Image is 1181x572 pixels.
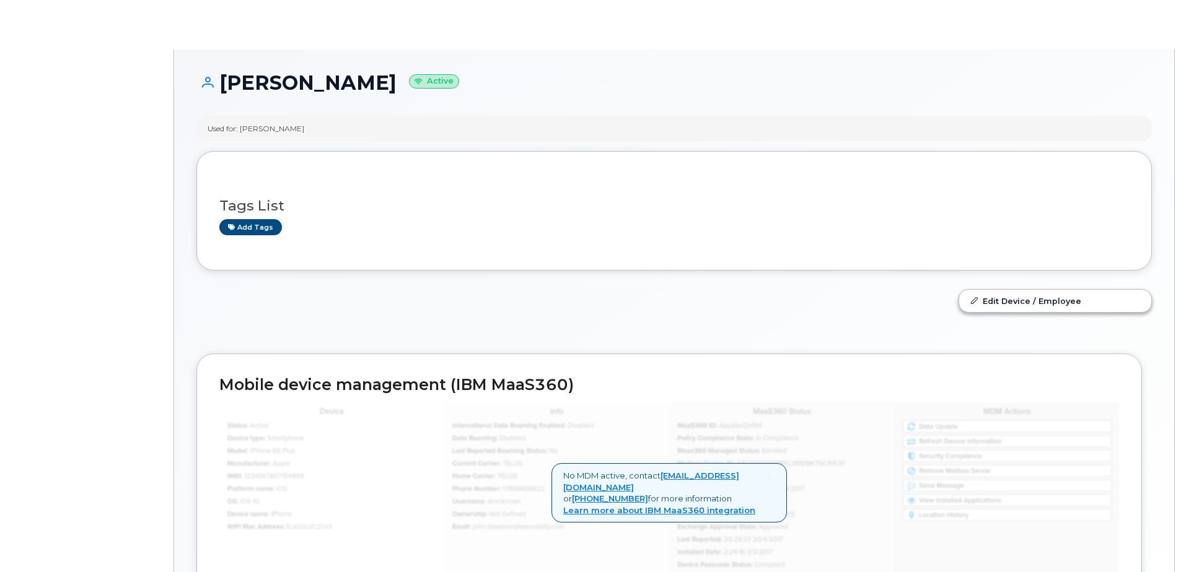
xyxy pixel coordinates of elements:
h2: Mobile device management (IBM MaaS360) [219,376,1119,394]
a: Add tags [219,219,282,235]
a: Learn more about IBM MaaS360 integration [563,505,755,515]
a: [PHONE_NUMBER] [572,493,648,503]
span: × [770,469,775,480]
a: [EMAIL_ADDRESS][DOMAIN_NAME] [563,470,739,492]
h3: Tags List [219,198,1129,214]
a: Close [770,470,775,479]
div: Used for: [PERSON_NAME] [208,123,304,134]
div: No MDM active, contact or for more information [551,463,787,522]
a: Edit Device / Employee [959,290,1151,312]
h1: [PERSON_NAME] [196,72,1152,93]
small: Active [409,74,459,89]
